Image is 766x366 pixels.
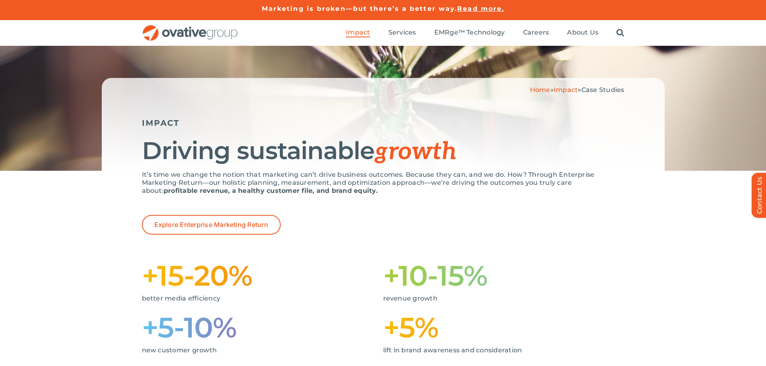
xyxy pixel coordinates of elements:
[142,24,238,32] a: OG_Full_horizontal_RGB
[142,118,624,128] h5: IMPACT
[616,29,624,37] a: Search
[434,29,505,37] a: EMRge™ Technology
[383,315,624,340] h1: +5%
[383,263,624,288] h1: +10-15%
[262,5,458,12] a: Marketing is broken—but there’s a better way.
[142,263,383,288] h1: +15-20%
[530,86,550,94] a: Home
[457,5,504,12] a: Read more.
[142,315,383,340] h1: +5-10%
[346,29,370,37] a: Impact
[142,215,281,235] a: Explore Enterprise Marketing Return
[567,29,598,37] a: About Us
[374,137,456,166] span: growth
[142,346,371,354] p: new customer growth
[154,221,268,229] span: Explore Enterprise Marketing Return
[142,294,371,303] p: better media efficiency
[164,187,378,194] strong: profitable revenue, a healthy customer file, and brand equity.
[383,294,612,303] p: revenue growth
[388,29,416,37] a: Services
[346,20,624,46] nav: Menu
[554,86,578,94] a: Impact
[523,29,549,37] a: Careers
[142,138,624,165] h1: Driving sustainable
[581,86,624,94] span: Case Studies
[530,86,624,94] span: » »
[383,346,612,354] p: lift in brand awareness and consideration
[142,171,624,195] p: It’s time we change the notion that marketing can’t drive business outcomes. Because they can, an...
